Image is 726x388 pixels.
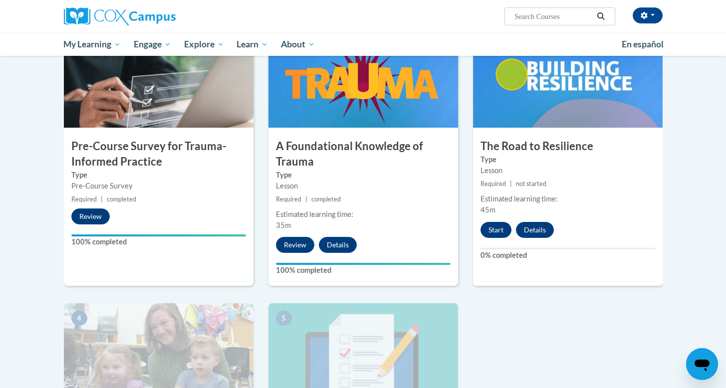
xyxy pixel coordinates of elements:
a: My Learning [57,33,128,56]
div: Estimated learning time: [481,194,655,204]
a: Engage [127,33,178,56]
img: Course Image [473,28,663,128]
label: Type [276,170,451,181]
span: | [101,195,103,203]
span: 4 [71,311,87,326]
div: Lesson [276,181,451,192]
a: Explore [178,33,231,56]
label: 100% completed [276,265,451,276]
span: not started [516,180,546,188]
span: completed [311,195,341,203]
a: En español [615,34,670,55]
h3: A Foundational Knowledge of Trauma [268,139,458,170]
label: 100% completed [71,236,246,247]
span: Required [481,180,506,188]
div: Your progress [71,234,246,236]
span: My Learning [63,38,121,50]
div: Main menu [49,33,678,56]
span: Required [71,195,97,203]
button: Start [481,222,511,238]
div: Lesson [481,165,655,176]
button: Review [276,237,314,253]
span: 35m [276,221,291,229]
h3: The Road to Resilience [473,139,663,154]
span: | [510,180,512,188]
span: Required [276,195,301,203]
span: 5 [276,311,292,326]
div: Estimated learning time: [276,209,451,220]
h3: Pre-Course Survey for Trauma-Informed Practice [64,139,253,170]
a: Learn [230,33,274,56]
button: Details [319,237,357,253]
a: About [274,33,321,56]
img: Cox Campus [64,7,176,25]
label: Type [481,154,655,165]
a: Cox Campus [64,7,253,25]
span: En español [622,39,664,49]
span: Engage [134,38,171,50]
iframe: Button to launch messaging window [686,348,718,380]
button: Account Settings [633,7,663,23]
span: completed [107,195,136,203]
span: About [281,38,315,50]
span: Explore [184,38,224,50]
button: Details [516,222,554,238]
img: Course Image [64,28,253,128]
span: | [305,195,307,203]
button: Search [593,10,608,22]
label: 0% completed [481,250,655,261]
img: Course Image [268,28,458,128]
span: 45m [481,205,495,214]
span: Learn [237,38,268,50]
input: Search Courses [513,10,593,22]
div: Your progress [276,263,451,265]
div: Pre-Course Survey [71,181,246,192]
label: Type [71,170,246,181]
button: Review [71,208,110,224]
